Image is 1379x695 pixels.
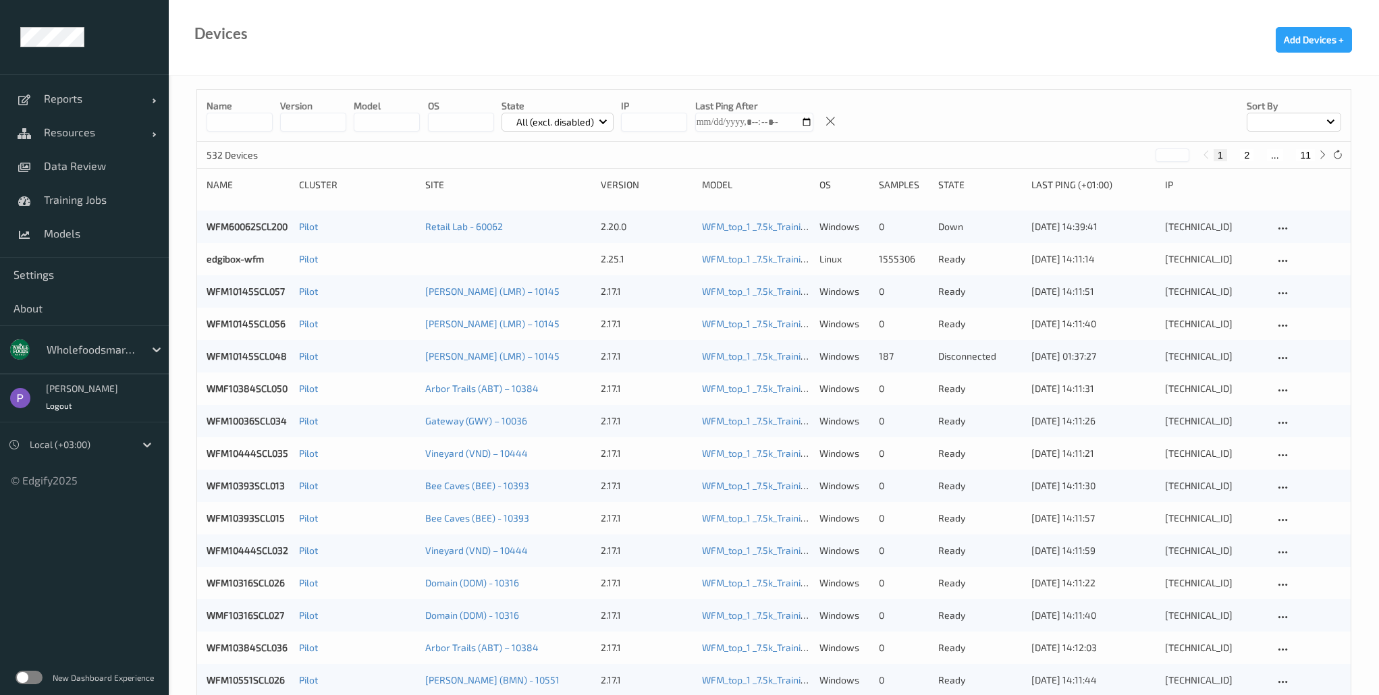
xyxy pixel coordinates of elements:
[425,285,560,297] a: [PERSON_NAME] (LMR) – 10145
[702,415,1052,426] a: WFM_top_1 _7.5k_Training [DATE] up-to-date [DATE] 08:29 [DATE] 08:29 Auto Save
[512,115,599,129] p: All (excl. disabled)
[299,577,318,588] a: Pilot
[207,480,285,491] a: WFM10393SCL013
[299,415,318,426] a: Pilot
[702,609,1052,621] a: WFM_top_1 _7.5k_Training [DATE] up-to-date [DATE] 08:29 [DATE] 08:29 Auto Save
[1165,544,1265,557] div: [TECHNICAL_ID]
[280,99,346,113] p: version
[702,383,1052,394] a: WFM_top_1 _7.5k_Training [DATE] up-to-date [DATE] 08:29 [DATE] 08:29 Auto Save
[601,447,693,460] div: 2.17.1
[1031,673,1156,687] div: [DATE] 14:11:44
[1031,609,1156,622] div: [DATE] 14:11:40
[702,512,1052,524] a: WFM_top_1 _7.5k_Training [DATE] up-to-date [DATE] 08:29 [DATE] 08:29 Auto Save
[1031,317,1156,331] div: [DATE] 14:11:40
[601,609,693,622] div: 2.17.1
[938,609,1021,622] p: ready
[601,576,693,590] div: 2.17.1
[601,382,693,395] div: 2.17.1
[1031,511,1156,525] div: [DATE] 14:11:57
[938,544,1021,557] p: ready
[425,512,529,524] a: Bee Caves (BEE) - 10393
[819,317,869,331] p: windows
[1165,609,1265,622] div: [TECHNICAL_ID]
[299,512,318,524] a: Pilot
[1267,149,1283,161] button: ...
[207,148,308,162] p: 532 Devices
[938,673,1021,687] p: ready
[1165,382,1265,395] div: [TECHNICAL_ID]
[938,511,1021,525] p: ready
[425,545,528,556] a: Vineyard (VND) – 10444
[425,577,519,588] a: Domain (DOM) - 10316
[1031,178,1156,192] div: Last Ping (+01:00)
[702,285,1052,297] a: WFM_top_1 _7.5k_Training [DATE] up-to-date [DATE] 06:38 [DATE] 06:38 Auto Save
[354,99,420,113] p: model
[299,285,318,297] a: Pilot
[938,576,1021,590] p: ready
[819,576,869,590] p: windows
[1165,178,1265,192] div: ip
[702,577,1052,588] a: WFM_top_1 _7.5k_Training [DATE] up-to-date [DATE] 06:38 [DATE] 06:38 Auto Save
[1296,149,1315,161] button: 11
[938,479,1021,493] p: ready
[428,99,494,113] p: OS
[299,383,318,394] a: Pilot
[1165,673,1265,687] div: [TECHNICAL_ID]
[1247,99,1341,113] p: Sort by
[702,480,1052,491] a: WFM_top_1 _7.5k_Training [DATE] up-to-date [DATE] 08:29 [DATE] 08:29 Auto Save
[879,641,929,655] div: 0
[938,285,1021,298] p: ready
[938,317,1021,331] p: ready
[938,414,1021,428] p: ready
[879,317,929,331] div: 0
[299,480,318,491] a: Pilot
[207,383,288,394] a: WMF10384SCL050
[819,414,869,428] p: windows
[819,544,869,557] p: windows
[879,178,929,192] div: Samples
[879,576,929,590] div: 0
[299,447,318,459] a: Pilot
[819,178,869,192] div: OS
[207,609,284,621] a: WMF10316SCL027
[425,318,560,329] a: [PERSON_NAME] (LMR) – 10145
[1031,414,1156,428] div: [DATE] 14:11:26
[938,252,1021,266] p: ready
[879,544,929,557] div: 0
[601,544,693,557] div: 2.17.1
[702,642,1052,653] a: WFM_top_1 _7.5k_Training [DATE] up-to-date [DATE] 08:29 [DATE] 08:29 Auto Save
[1031,447,1156,460] div: [DATE] 14:11:21
[207,178,290,192] div: Name
[1031,641,1156,655] div: [DATE] 14:12:03
[879,511,929,525] div: 0
[1165,317,1265,331] div: [TECHNICAL_ID]
[299,674,318,686] a: Pilot
[425,383,539,394] a: Arbor Trails (ABT) – 10384
[1165,350,1265,363] div: [TECHNICAL_ID]
[601,350,693,363] div: 2.17.1
[601,220,693,233] div: 2.20.0
[621,99,687,113] p: IP
[601,511,693,525] div: 2.17.1
[601,641,693,655] div: 2.17.1
[819,609,869,622] p: windows
[695,99,813,113] p: Last Ping After
[1165,414,1265,428] div: [TECHNICAL_ID]
[207,512,285,524] a: WFM10393SCL015
[938,382,1021,395] p: ready
[1165,641,1265,655] div: [TECHNICAL_ID]
[299,545,318,556] a: Pilot
[819,252,869,266] p: linux
[938,641,1021,655] p: ready
[601,673,693,687] div: 2.17.1
[207,318,286,329] a: WFM10145SCL056
[819,673,869,687] p: windows
[702,221,1042,232] a: WFM_top_1 _7.5k_Training [DATE] up-to-date [DATE] 11:16 [DATE] 11:16 Auto Save
[702,178,810,192] div: Model
[1165,511,1265,525] div: [TECHNICAL_ID]
[879,220,929,233] div: 0
[207,415,287,426] a: WFM10036SCL034
[879,447,929,460] div: 0
[502,99,614,113] p: State
[601,252,693,266] div: 2.25.1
